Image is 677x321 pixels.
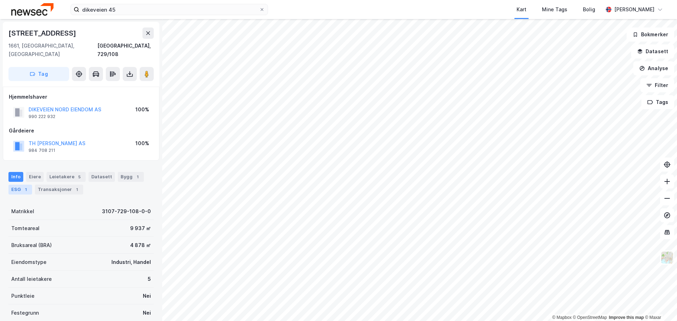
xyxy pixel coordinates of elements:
[8,42,97,58] div: 1661, [GEOGRAPHIC_DATA], [GEOGRAPHIC_DATA]
[641,95,674,109] button: Tags
[8,185,32,195] div: ESG
[73,186,80,193] div: 1
[11,292,35,300] div: Punktleie
[143,292,151,300] div: Nei
[660,251,674,264] img: Z
[135,105,149,114] div: 100%
[76,173,83,180] div: 5
[614,5,654,14] div: [PERSON_NAME]
[8,172,23,182] div: Info
[9,93,153,101] div: Hjemmelshaver
[11,224,39,233] div: Tomteareal
[631,44,674,58] button: Datasett
[79,4,259,15] input: Søk på adresse, matrikkel, gårdeiere, leietakere eller personer
[143,309,151,317] div: Nei
[130,241,151,249] div: 4 878 ㎡
[609,315,644,320] a: Improve this map
[135,139,149,148] div: 100%
[11,241,52,249] div: Bruksareal (BRA)
[583,5,595,14] div: Bolig
[627,27,674,42] button: Bokmerker
[11,309,39,317] div: Festegrunn
[148,275,151,283] div: 5
[9,126,153,135] div: Gårdeiere
[573,315,607,320] a: OpenStreetMap
[134,173,141,180] div: 1
[29,114,55,119] div: 990 222 932
[29,148,55,153] div: 984 708 211
[8,27,78,39] div: [STREET_ADDRESS]
[11,3,54,16] img: newsec-logo.f6e21ccffca1b3a03d2d.png
[35,185,83,195] div: Transaksjoner
[517,5,526,14] div: Kart
[11,275,52,283] div: Antall leietakere
[642,287,677,321] iframe: Chat Widget
[640,78,674,92] button: Filter
[11,258,47,266] div: Eiendomstype
[118,172,144,182] div: Bygg
[89,172,115,182] div: Datasett
[11,207,34,216] div: Matrikkel
[542,5,567,14] div: Mine Tags
[130,224,151,233] div: 9 937 ㎡
[8,67,69,81] button: Tag
[102,207,151,216] div: 3107-729-108-0-0
[552,315,572,320] a: Mapbox
[26,172,44,182] div: Eiere
[633,61,674,75] button: Analyse
[111,258,151,266] div: Industri, Handel
[97,42,154,58] div: [GEOGRAPHIC_DATA], 729/108
[47,172,86,182] div: Leietakere
[22,186,29,193] div: 1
